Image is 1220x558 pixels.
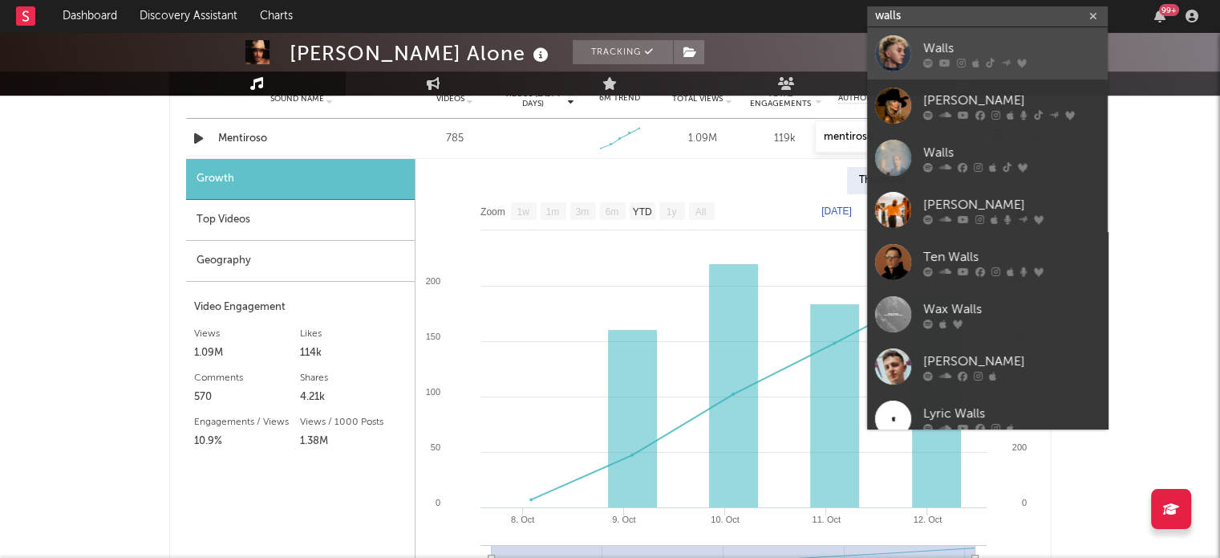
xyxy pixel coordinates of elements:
a: Wax Walls [867,288,1108,340]
text: [DATE] [821,206,852,217]
input: Search for artists [867,6,1108,26]
text: 200 [425,276,440,286]
div: [PERSON_NAME] [923,195,1100,214]
div: Comments [194,369,301,388]
text: 1m [545,206,559,218]
span: Total Views [672,94,723,104]
text: 200 [1011,442,1026,452]
text: 1w [517,206,529,218]
input: Search by song name or URL [816,131,985,144]
div: 1.09M [194,344,301,363]
text: 50 [430,442,440,452]
span: Sound Name [270,94,324,104]
div: [PERSON_NAME] Alone [290,40,553,67]
div: Wax Walls [923,299,1100,319]
button: Tracking [573,40,673,64]
text: 8. Oct [510,515,533,524]
div: [PERSON_NAME] [923,91,1100,110]
text: 1y [666,206,676,218]
a: Ten Walls [867,236,1108,288]
div: 99 + [1159,4,1179,16]
div: Growth [186,159,415,200]
div: Walls [923,143,1100,162]
text: 6m [605,206,618,218]
text: 9. Oct [612,515,635,524]
div: 114k [300,344,407,363]
div: 10.9% [194,432,301,451]
div: 570 [194,388,301,407]
div: Ten Walls [923,247,1100,267]
a: Lyric Walls [867,393,1108,445]
button: 99+ [1154,10,1165,22]
div: Views / 1000 Posts [300,413,407,432]
text: 100 [425,387,440,397]
text: Zoom [480,206,505,218]
text: 12. Oct [913,515,941,524]
a: [PERSON_NAME] [867,184,1108,236]
div: Walls [923,39,1100,58]
a: Walls [867,27,1108,79]
div: 1.38M [300,432,407,451]
a: [PERSON_NAME] [867,79,1108,132]
div: [PERSON_NAME] [923,352,1100,371]
div: Likes [300,324,407,344]
a: [PERSON_NAME] [867,340,1108,393]
div: Geography [186,241,415,282]
text: 11. Oct [812,515,840,524]
text: 0 [1021,498,1026,507]
span: Author / Followers [838,93,925,104]
text: 3m [575,206,589,218]
text: All [695,206,705,218]
div: Views [194,324,301,344]
span: Total Engagements [748,89,813,108]
span: Videos (last 7 days) [500,89,565,108]
text: 150 [425,332,440,341]
div: Engagements / Views [194,413,301,432]
text: 0 [435,498,440,507]
div: Video Engagement [194,298,407,317]
text: YTD [632,206,651,218]
div: 6M Trend [582,92,657,104]
div: This sound [847,167,918,194]
div: 4.21k [300,388,407,407]
div: Top Videos [186,200,415,241]
div: Lyric Walls [923,404,1100,423]
div: Shares [300,369,407,388]
span: Videos [436,94,464,104]
text: 10. Oct [711,515,739,524]
a: Walls [867,132,1108,184]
